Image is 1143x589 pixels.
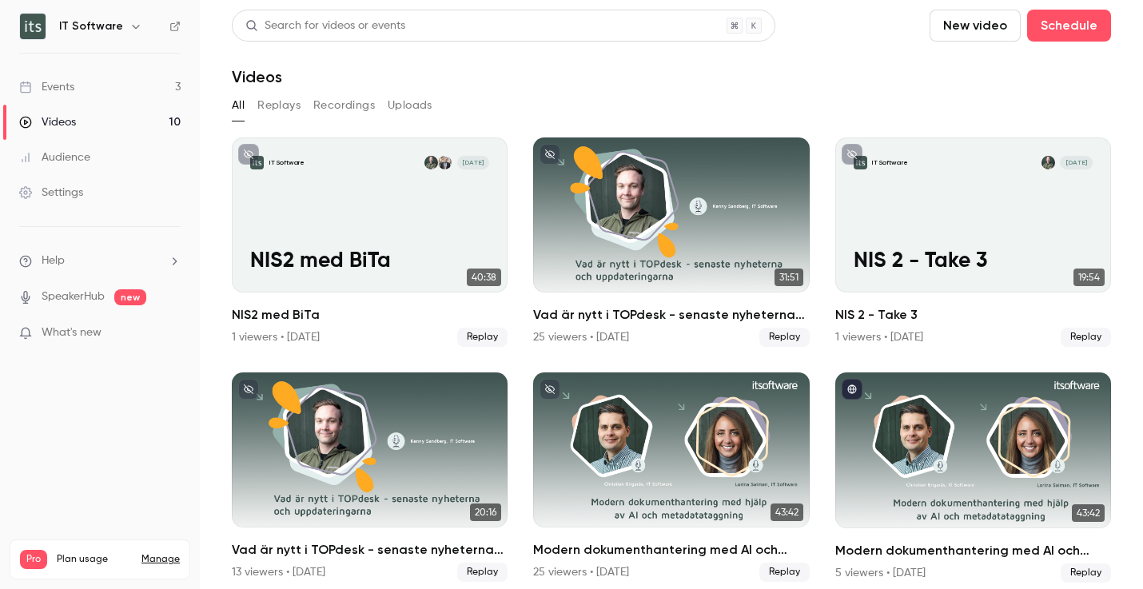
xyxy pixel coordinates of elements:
span: Replay [1061,563,1111,583]
button: published [842,379,862,400]
div: Audience [19,149,90,165]
a: 31:51Vad är nytt i TOPdesk - senaste nyheterna och uppdateringarna25 viewers • [DATE]Replay [533,137,809,347]
h2: NIS 2 - Take 3 [835,305,1111,324]
div: Settings [19,185,83,201]
span: 20:16 [470,503,501,521]
a: NIS 2 - Take 3 IT SoftwareKenny Sandberg[DATE]NIS 2 - Take 319:54NIS 2 - Take 31 viewers • [DATE]... [835,137,1111,347]
span: 40:38 [467,269,501,286]
div: 13 viewers • [DATE] [232,564,325,580]
button: Recordings [313,93,375,118]
span: 19:54 [1073,269,1105,286]
a: Manage [141,553,180,566]
div: Videos [19,114,76,130]
li: help-dropdown-opener [19,253,181,269]
span: 31:51 [775,269,803,286]
h6: IT Software [59,18,123,34]
p: IT Software [269,158,305,168]
img: Kenny Sandberg [1041,156,1055,169]
div: Search for videos or events [245,18,405,34]
p: NIS2 med BiTa [250,249,489,274]
span: Help [42,253,65,269]
div: 25 viewers • [DATE] [533,564,629,580]
span: Replay [759,328,810,347]
button: Schedule [1027,10,1111,42]
h2: Vad är nytt i TOPdesk - senaste nyheterna och uppdateringarna [232,540,508,559]
button: New video [930,10,1021,42]
span: Replay [457,328,508,347]
div: 25 viewers • [DATE] [533,329,629,345]
span: Plan usage [57,553,132,566]
div: Events [19,79,74,95]
span: 43:42 [1072,504,1105,522]
span: What's new [42,324,102,341]
span: [DATE] [457,156,490,169]
li: Vad är nytt i TOPdesk - senaste nyheterna och uppdateringarna [232,372,508,582]
li: Vad är nytt i TOPdesk - senaste nyheterna och uppdateringarna [533,137,809,347]
button: All [232,93,245,118]
button: unpublished [238,379,259,400]
p: IT Software [871,158,908,168]
li: Modern dokumenthantering med AI och metadatataggning [533,372,809,582]
li: NIS2 med BiTa [232,137,508,347]
span: Replay [1061,328,1111,347]
img: Anders Brunberg [438,156,452,169]
a: NIS2 med BiTa IT SoftwareAnders BrunbergKenny Sandberg[DATE]NIS2 med BiTa40:38NIS2 med BiTa1 view... [232,137,508,347]
h2: Modern dokumenthantering med AI och metadatataggning [533,540,809,559]
img: IT Software [20,14,46,39]
img: Kenny Sandberg [424,156,438,169]
a: SpeakerHub [42,289,105,305]
span: [DATE] [1060,156,1093,169]
button: unpublished [842,144,862,165]
li: Modern dokumenthantering med AI och metadatataggning [835,372,1111,582]
button: unpublished [540,379,560,400]
button: Uploads [388,93,432,118]
section: Videos [232,10,1111,579]
button: unpublished [540,144,560,165]
a: 20:16Vad är nytt i TOPdesk - senaste nyheterna och uppdateringarna13 viewers • [DATE]Replay [232,372,508,582]
div: 5 viewers • [DATE] [835,565,926,581]
h1: Videos [232,67,282,86]
li: NIS 2 - Take 3 [835,137,1111,347]
button: Replays [257,93,301,118]
h2: Vad är nytt i TOPdesk - senaste nyheterna och uppdateringarna [533,305,809,324]
span: new [114,289,146,305]
button: unpublished [238,144,259,165]
span: 43:42 [771,503,803,521]
span: Replay [759,563,810,582]
span: Pro [20,550,47,569]
h2: Modern dokumenthantering med AI och metadatataggning [835,541,1111,560]
p: NIS 2 - Take 3 [854,249,1093,274]
iframe: Noticeable Trigger [161,326,181,340]
div: 1 viewers • [DATE] [232,329,320,345]
h2: NIS2 med BiTa [232,305,508,324]
span: Replay [457,563,508,582]
a: 43:42Modern dokumenthantering med AI och metadatataggning5 viewers • [DATE]Replay [835,372,1111,582]
div: 1 viewers • [DATE] [835,329,923,345]
a: 43:42Modern dokumenthantering med AI och metadatataggning25 viewers • [DATE]Replay [533,372,809,582]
